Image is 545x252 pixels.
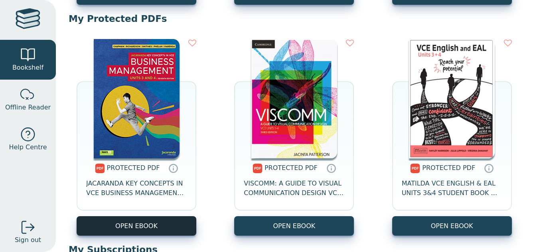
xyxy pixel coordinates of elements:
a: OPEN EBOOK [77,216,196,236]
img: 8a19c597-34c9-4a91-850f-887237ca3b5a.png [409,39,495,158]
span: PROTECTED PDF [422,164,475,172]
span: Offline Reader [5,103,51,112]
span: VISCOMM: A GUIDE TO VISUAL COMMUNICATION DESIGN VCE UNITS 1-4 TEXTBOOK + EBOOK 3E [244,179,344,198]
span: PROTECTED PDF [107,164,160,172]
a: Protected PDFs cannot be printed, copied or shared. They can be accessed online through Education... [484,163,494,173]
img: pdf.svg [253,164,263,173]
a: OPEN EBOOK [234,216,354,236]
span: Sign out [15,235,41,245]
span: Bookshelf [12,63,43,72]
span: Help Centre [9,143,47,152]
span: MATILDA VCE ENGLISH & EAL UNITS 3&4 STUDENT BOOK + EBOOK [402,179,502,198]
a: OPEN EBOOK [392,216,512,236]
img: pdf.svg [410,164,420,173]
p: My Protected PDFs [69,13,532,25]
a: Protected PDFs cannot be printed, copied or shared. They can be accessed online through Education... [168,163,178,173]
a: Protected PDFs cannot be printed, copied or shared. They can be accessed online through Education... [326,163,336,173]
span: JACARANDA KEY CONCEPTS IN VCE BUSINESS MANAGEMENT UNITS 3&4 [86,179,187,198]
img: pdf.svg [95,164,105,173]
img: af433874-4055-4d77-9467-d1b2937e6b98.jpg [94,39,180,158]
img: c38d1fcb-1682-48ce-9bd7-a59333e40c45.png [251,39,337,158]
span: PROTECTED PDF [265,164,318,172]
